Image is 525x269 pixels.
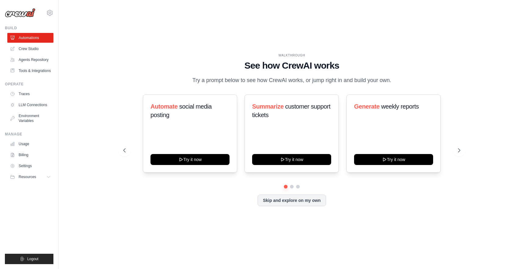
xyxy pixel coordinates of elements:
a: Automations [7,33,53,43]
a: Tools & Integrations [7,66,53,76]
p: Try a prompt below to see how CrewAI works, or jump right in and build your own. [189,76,394,85]
a: Billing [7,150,53,160]
button: Skip and explore on my own [258,195,326,206]
a: Usage [7,139,53,149]
a: Settings [7,161,53,171]
div: Widget de chat [494,240,525,269]
iframe: Chat Widget [494,240,525,269]
h1: See how CrewAI works [123,60,460,71]
span: customer support tickets [252,103,330,118]
button: Try it now [252,154,331,165]
button: Try it now [354,154,433,165]
span: Resources [19,174,36,179]
div: WALKTHROUGH [123,53,460,58]
a: Traces [7,89,53,99]
a: Crew Studio [7,44,53,54]
button: Try it now [150,154,230,165]
a: Agents Repository [7,55,53,65]
div: Operate [5,82,53,87]
div: Manage [5,132,53,137]
img: Logo [5,8,35,17]
span: Summarize [252,103,284,110]
a: Environment Variables [7,111,53,126]
button: Resources [7,172,53,182]
span: Logout [27,256,38,261]
button: Logout [5,254,53,264]
span: Automate [150,103,178,110]
span: Generate [354,103,380,110]
div: Build [5,26,53,30]
a: LLM Connections [7,100,53,110]
span: social media posting [150,103,212,118]
span: weekly reports [381,103,418,110]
